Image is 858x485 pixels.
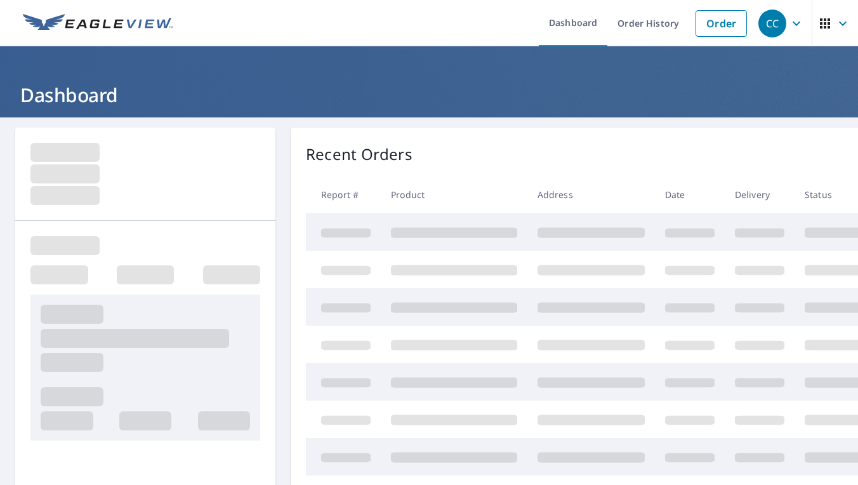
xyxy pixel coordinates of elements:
[527,176,655,213] th: Address
[306,176,381,213] th: Report #
[381,176,527,213] th: Product
[725,176,795,213] th: Delivery
[306,143,412,166] p: Recent Orders
[696,10,747,37] a: Order
[655,176,725,213] th: Date
[23,14,173,33] img: EV Logo
[758,10,786,37] div: CC
[15,82,843,108] h1: Dashboard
